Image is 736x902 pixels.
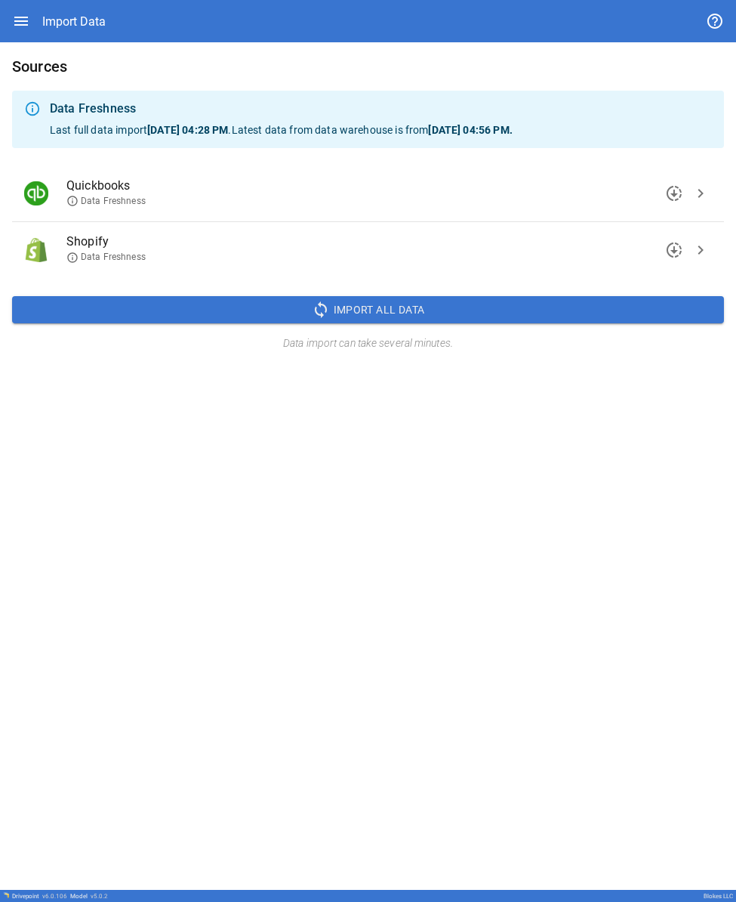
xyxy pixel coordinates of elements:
h6: Data import can take several minutes. [12,335,724,352]
span: Data Freshness [66,251,146,264]
span: Import All Data [334,301,425,320]
span: Shopify [66,233,688,251]
span: v 6.0.106 [42,893,67,900]
img: Shopify [24,238,48,262]
div: Import Data [42,14,106,29]
b: [DATE] 04:56 PM . [428,124,512,136]
span: Data Freshness [66,195,146,208]
b: [DATE] 04:28 PM [147,124,228,136]
span: downloading [665,241,683,259]
span: downloading [665,184,683,202]
div: Data Freshness [50,100,712,118]
span: chevron_right [691,241,710,259]
img: Quickbooks [24,181,48,205]
button: Import All Data [12,296,724,323]
p: Last full data import . Latest data from data warehouse is from [50,122,712,137]
span: v 5.0.2 [91,893,108,900]
span: chevron_right [691,184,710,202]
div: Blokes LLC [704,893,733,900]
div: Drivepoint [12,893,67,900]
h6: Sources [12,54,724,79]
img: Drivepoint [3,892,9,898]
span: sync [312,301,330,319]
span: Quickbooks [66,177,688,195]
div: Model [70,893,108,900]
